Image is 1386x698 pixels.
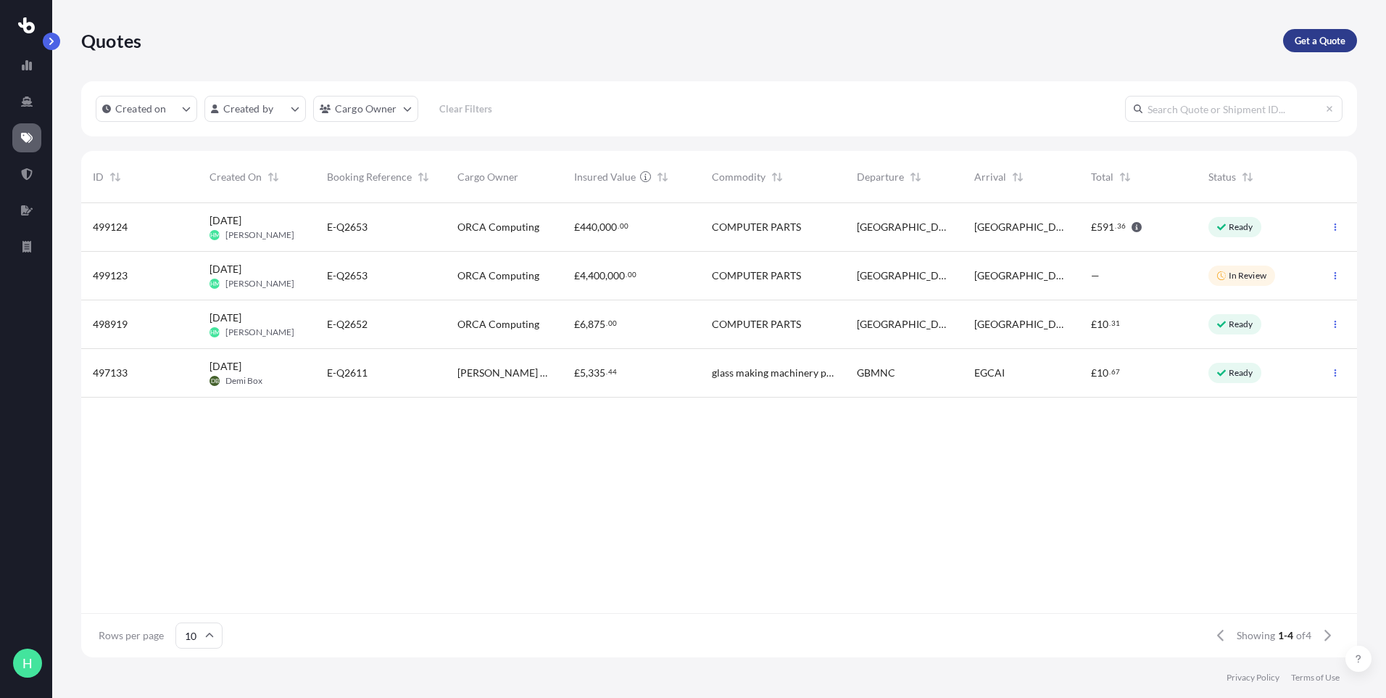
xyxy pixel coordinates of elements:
[588,368,605,378] span: 335
[586,271,588,281] span: ,
[1239,168,1256,186] button: Sort
[225,278,294,290] span: [PERSON_NAME]
[626,272,627,277] span: .
[1091,268,1100,283] span: —
[209,262,241,276] span: [DATE]
[107,168,124,186] button: Sort
[1091,368,1097,378] span: £
[1295,33,1345,48] p: Get a Quote
[712,268,801,283] span: COMPUTER PARTS
[210,276,220,291] span: HM
[1009,168,1026,186] button: Sort
[209,170,262,184] span: Created On
[1097,222,1114,232] span: 591
[81,29,141,52] p: Quotes
[439,102,492,116] p: Clear Filters
[1091,222,1097,232] span: £
[211,374,219,388] span: DB
[1097,368,1108,378] span: 10
[907,168,924,186] button: Sort
[605,271,607,281] span: ,
[586,368,588,378] span: ,
[1091,319,1097,329] span: £
[974,220,1068,234] span: [GEOGRAPHIC_DATA]
[225,229,294,241] span: [PERSON_NAME]
[1111,321,1120,326] span: 31
[628,272,636,277] span: 00
[1278,628,1293,643] span: 1-4
[327,170,412,184] span: Booking Reference
[857,317,950,332] span: [GEOGRAPHIC_DATA]
[209,359,241,374] span: [DATE]
[1115,223,1116,229] span: .
[974,170,1006,184] span: Arrival
[22,656,33,670] span: H
[457,170,518,184] span: Cargo Owner
[620,223,628,229] span: 00
[974,268,1068,283] span: [GEOGRAPHIC_DATA]
[654,168,671,186] button: Sort
[712,220,801,234] span: COMPUTER PARTS
[712,317,801,332] span: COMPUTER PARTS
[588,271,605,281] span: 400
[1229,221,1253,233] p: Ready
[1296,628,1311,643] span: of 4
[457,220,539,234] span: ORCA Computing
[974,317,1068,332] span: [GEOGRAPHIC_DATA]
[1125,96,1343,122] input: Search Quote or Shipment ID...
[857,170,904,184] span: Departure
[857,366,895,380] span: GBMNC
[99,628,164,643] span: Rows per page
[607,271,625,281] span: 000
[115,102,167,116] p: Created on
[608,321,617,326] span: 00
[1229,270,1266,282] p: In Review
[618,223,619,229] span: .
[96,96,197,122] button: createdOn Filter options
[597,222,599,232] span: ,
[93,220,128,234] span: 499124
[580,222,597,232] span: 440
[768,168,786,186] button: Sort
[93,268,128,283] span: 499123
[457,317,539,332] span: ORCA Computing
[1237,628,1275,643] span: Showing
[1117,223,1126,229] span: 36
[426,97,507,120] button: Clear Filters
[1283,29,1357,52] a: Get a Quote
[574,368,580,378] span: £
[574,319,580,329] span: £
[580,271,586,281] span: 4
[857,220,950,234] span: [GEOGRAPHIC_DATA]
[1229,367,1253,379] p: Ready
[93,366,128,380] span: 497133
[580,319,586,329] span: 6
[225,327,294,338] span: [PERSON_NAME]
[1111,369,1120,374] span: 67
[586,319,588,329] span: ,
[574,222,580,232] span: £
[974,366,1005,380] span: EGCAI
[327,268,368,283] span: E-Q2653
[1091,170,1113,184] span: Total
[1291,672,1340,683] a: Terms of Use
[712,170,765,184] span: Commodity
[574,271,580,281] span: £
[457,366,551,380] span: [PERSON_NAME] Limited
[1109,321,1111,326] span: .
[606,369,607,374] span: .
[1229,319,1253,330] p: Ready
[608,369,617,374] span: 44
[599,222,617,232] span: 000
[1116,168,1134,186] button: Sort
[1208,170,1236,184] span: Status
[209,213,241,228] span: [DATE]
[580,368,586,378] span: 5
[588,319,605,329] span: 875
[606,321,607,326] span: .
[204,96,306,122] button: createdBy Filter options
[225,375,262,387] span: Demi Box
[209,311,241,325] span: [DATE]
[574,170,636,184] span: Insured Value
